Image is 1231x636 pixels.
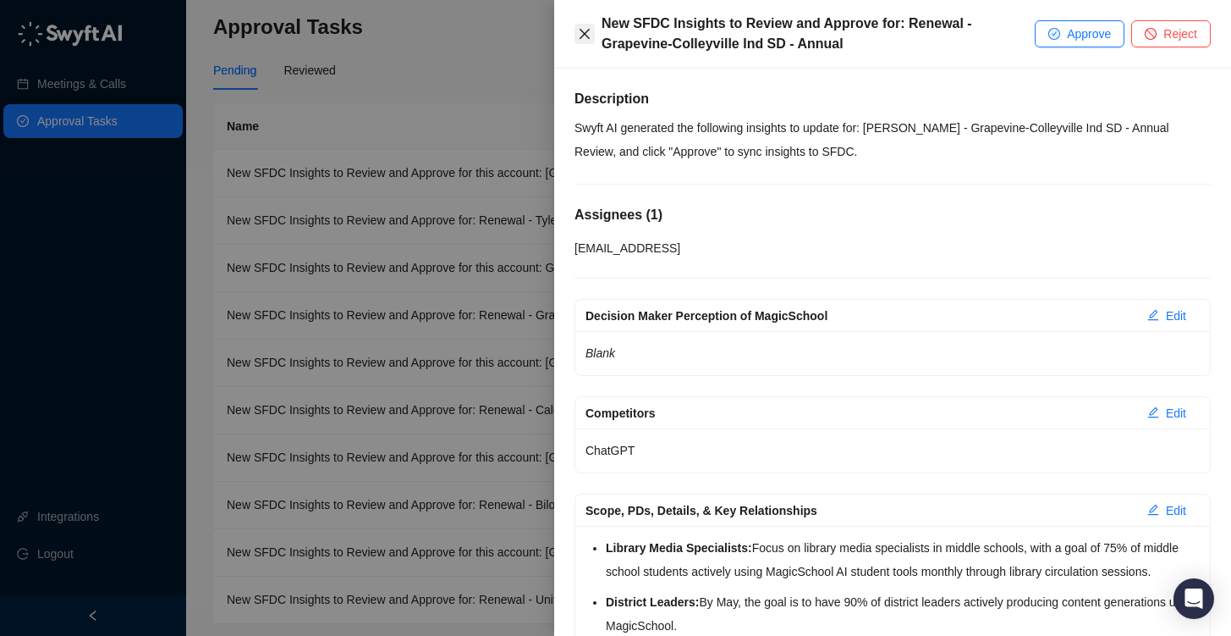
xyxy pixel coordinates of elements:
[606,536,1200,583] li: Focus on library media specialists in middle schools, with a goal of 75% of middle school student...
[574,89,1211,109] h5: Description
[1163,25,1197,43] span: Reject
[1147,309,1159,321] span: edit
[1147,504,1159,516] span: edit
[574,241,680,255] span: [EMAIL_ADDRESS]
[1147,406,1159,418] span: edit
[1134,497,1200,524] button: Edit
[585,404,1134,423] div: Competitors
[606,541,752,555] strong: Library Media Specialists:
[1145,28,1157,40] span: stop
[1166,501,1186,520] span: Edit
[1166,404,1186,423] span: Edit
[585,307,1134,325] div: Decision Maker Perception of MagicSchool
[602,14,1035,54] div: New SFDC Insights to Review and Approve for: Renewal - Grapevine-Colleyville Ind SD - Annual
[578,27,591,41] span: close
[574,140,1211,163] p: Review, and click "Approve" to sync insights to SFDC.
[574,24,595,44] button: Close
[1048,28,1060,40] span: check-circle
[1131,20,1211,47] button: Reject
[585,439,1200,462] p: ChatGPT
[574,116,1211,140] p: Swyft AI generated the following insights to update for: [PERSON_NAME] - Grapevine-Colleyville In...
[574,205,1211,225] h5: Assignees ( 1 )
[585,501,1134,520] div: Scope, PDs, Details, & Key Relationships
[1166,307,1186,325] span: Edit
[1067,25,1111,43] span: Approve
[1134,400,1200,427] button: Edit
[606,595,699,609] strong: District Leaders:
[585,346,615,360] em: Blank
[1173,578,1214,619] div: Open Intercom Messenger
[1035,20,1124,47] button: Approve
[1134,302,1200,329] button: Edit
